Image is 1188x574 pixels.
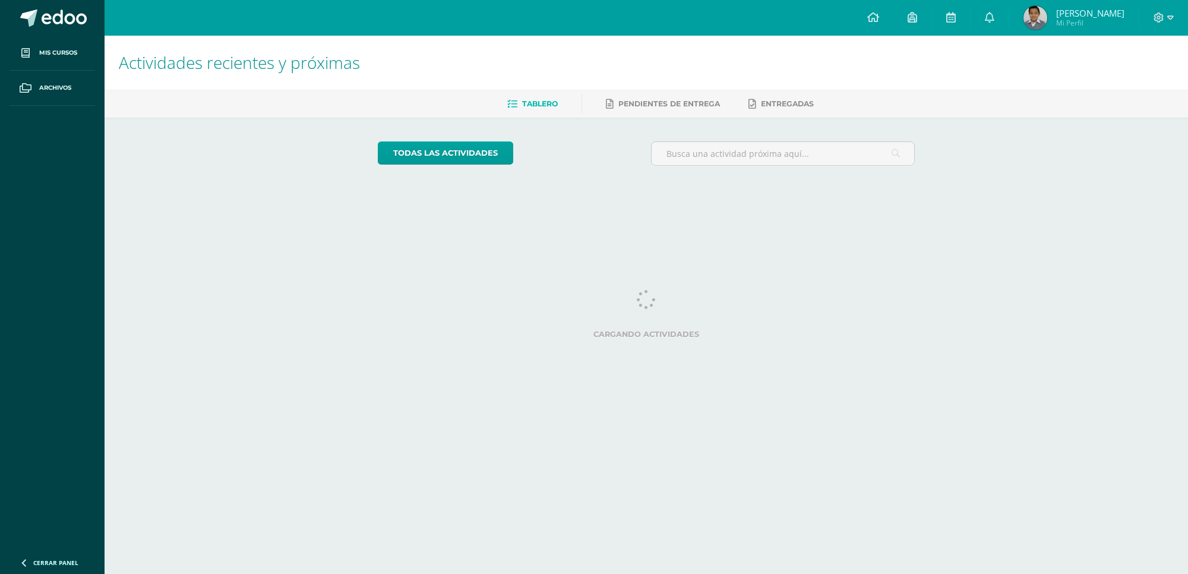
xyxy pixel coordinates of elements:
[378,141,513,165] a: todas las Actividades
[652,142,915,165] input: Busca una actividad próxima aquí...
[507,94,558,113] a: Tablero
[378,330,915,339] label: Cargando actividades
[1056,18,1124,28] span: Mi Perfil
[39,83,71,93] span: Archivos
[10,71,95,106] a: Archivos
[761,99,814,108] span: Entregadas
[33,559,78,567] span: Cerrar panel
[748,94,814,113] a: Entregadas
[10,36,95,71] a: Mis cursos
[522,99,558,108] span: Tablero
[119,51,360,74] span: Actividades recientes y próximas
[618,99,720,108] span: Pendientes de entrega
[1023,6,1047,30] img: 9090122ddd464bb4524921a6a18966bf.png
[606,94,720,113] a: Pendientes de entrega
[1056,7,1124,19] span: [PERSON_NAME]
[39,48,77,58] span: Mis cursos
